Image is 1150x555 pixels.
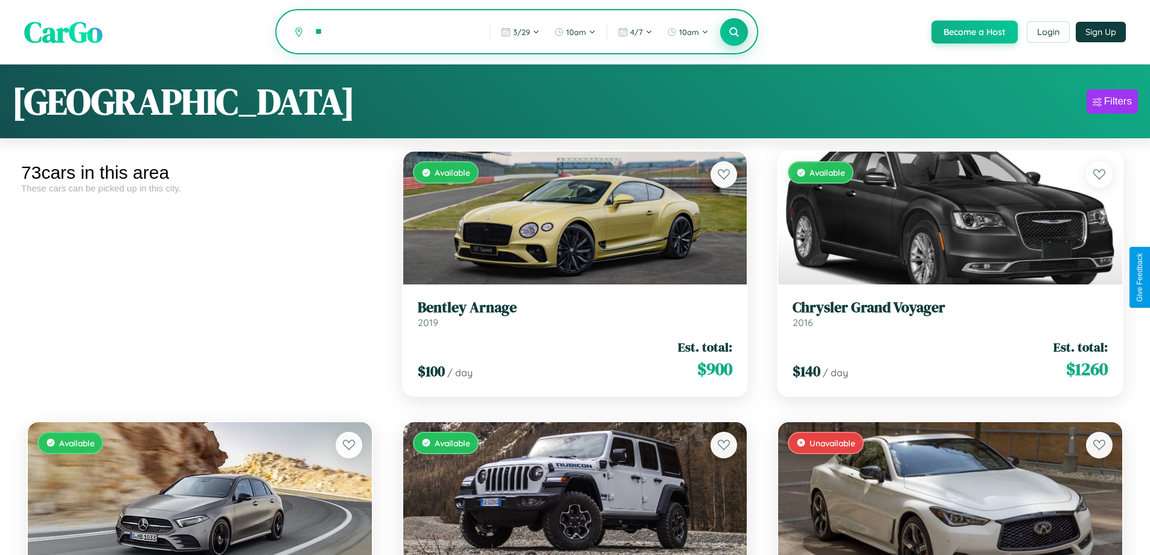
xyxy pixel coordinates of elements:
[810,167,845,178] span: Available
[630,27,643,37] span: 4 / 7
[810,438,855,448] span: Unavailable
[21,183,379,193] div: These cars can be picked up in this city.
[447,367,473,379] span: / day
[548,22,602,42] button: 10am
[418,299,733,316] h3: Bentley Arnage
[435,438,470,448] span: Available
[697,357,732,381] span: $ 900
[1087,89,1138,114] button: Filters
[418,316,438,329] span: 2019
[931,21,1018,43] button: Become a Host
[21,162,379,183] div: 73 cars in this area
[418,361,445,381] span: $ 100
[678,338,732,356] span: Est. total:
[1027,21,1070,43] button: Login
[435,167,470,178] span: Available
[513,27,530,37] span: 3 / 29
[1066,357,1108,381] span: $ 1260
[59,438,95,448] span: Available
[1136,253,1144,302] div: Give Feedback
[793,299,1108,316] h3: Chrysler Grand Voyager
[1076,22,1126,42] button: Sign Up
[793,299,1108,329] a: Chrysler Grand Voyager2016
[793,361,820,381] span: $ 140
[793,316,813,329] span: 2016
[1053,338,1108,356] span: Est. total:
[661,22,715,42] button: 10am
[679,27,699,37] span: 10am
[823,367,848,379] span: / day
[566,27,586,37] span: 10am
[612,22,659,42] button: 4/7
[1104,95,1132,107] div: Filters
[495,22,546,42] button: 3/29
[418,299,733,329] a: Bentley Arnage2019
[24,12,103,52] span: CarGo
[12,77,355,126] h1: [GEOGRAPHIC_DATA]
